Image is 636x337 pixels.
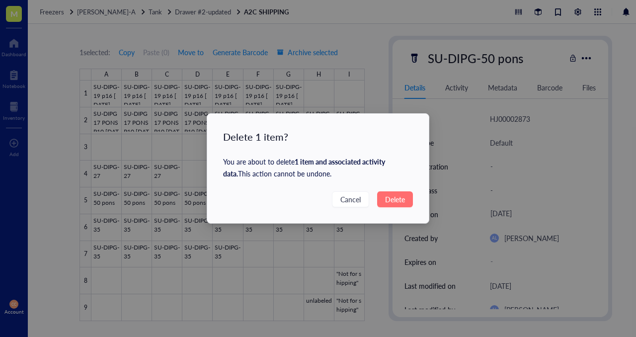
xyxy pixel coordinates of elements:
button: Delete [377,191,413,207]
button: Cancel [332,191,369,207]
strong: 1 item and associated activity data . [223,157,385,178]
div: Delete 1 item? [223,130,288,144]
span: Delete [385,194,405,205]
span: Cancel [340,194,361,205]
div: You are about to delete This action cannot be undone. [223,156,413,179]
